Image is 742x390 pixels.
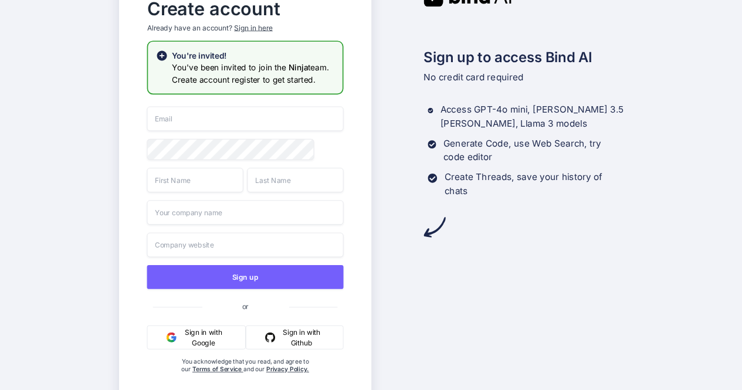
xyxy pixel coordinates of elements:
[147,200,343,225] input: Your company name
[147,233,343,257] input: Company website
[147,1,343,17] h2: Create account
[423,216,445,238] img: arrow
[192,365,243,373] a: Terms of Service
[440,103,624,131] p: Access GPT-4o mini, [PERSON_NAME] 3.5 [PERSON_NAME], Llama 3 models
[246,325,343,350] button: Sign in with Github
[288,63,307,73] span: Ninja
[423,47,624,68] h2: Sign up to access Bind AI
[265,333,275,342] img: github
[266,365,309,373] a: Privacy Policy.
[166,333,176,342] img: google
[147,168,243,192] input: First Name
[172,50,334,62] h2: You're invited!
[234,23,272,33] div: Sign in here
[443,137,623,165] p: Generate Code, use Web Search, try code editor
[247,168,343,192] input: Last Name
[423,71,624,85] p: No credit card required
[147,23,343,33] p: Already have an account?
[147,265,343,289] button: Sign up
[202,294,288,318] span: or
[444,171,624,199] p: Create Threads, save your history of chats
[147,325,246,350] button: Sign in with Google
[147,107,343,131] input: Email
[172,62,334,86] h3: You've been invited to join the team. Create account register to get started.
